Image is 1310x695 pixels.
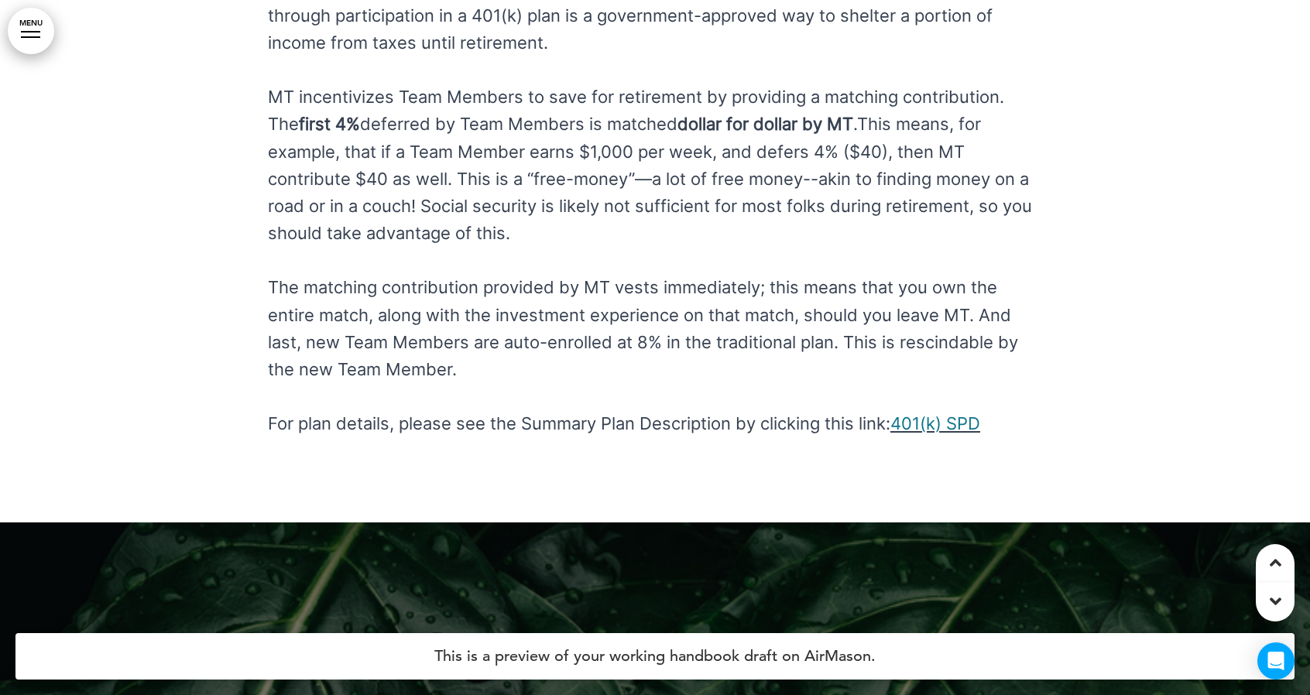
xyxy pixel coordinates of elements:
b: . [853,114,857,134]
p: The matching contribution provided by MT vests immediately this means that you own the entire mat... [268,274,1042,383]
b: ; [760,277,765,297]
p: MT incentivizes Team Members to save for retirement by providing a matching contribution. The def... [268,84,1042,247]
h4: This is a preview of your working handbook draft on AirMason. [15,633,1295,680]
strong: first 4% [299,114,360,134]
a: 401(k) SPD [890,413,980,433]
a: MENU [8,8,54,54]
strong: dollar for dollar by MT [677,114,853,134]
p: For plan details, please see the Summary Plan Description by clicking this link: [268,410,1042,437]
div: Open Intercom Messenger [1257,642,1295,680]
